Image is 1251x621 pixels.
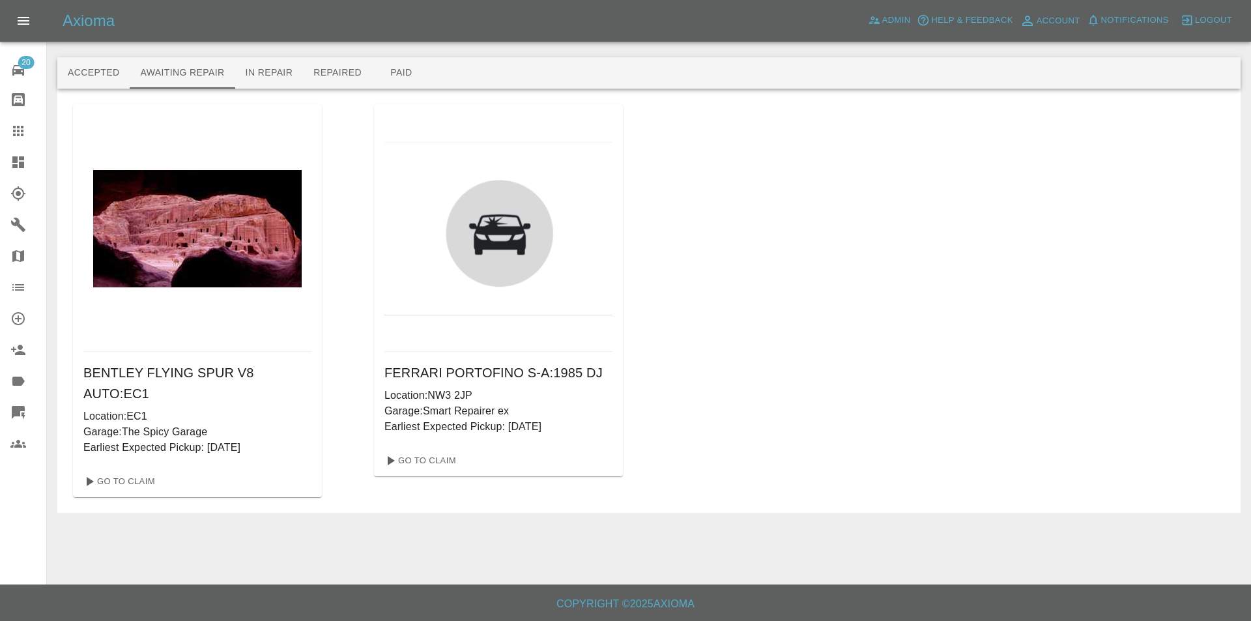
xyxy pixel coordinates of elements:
span: Account [1037,14,1080,29]
h6: Copyright © 2025 Axioma [10,595,1241,613]
a: Go To Claim [78,471,158,492]
p: Location: NW3 2JP [384,388,612,403]
span: Admin [882,13,911,28]
span: 20 [18,56,34,69]
button: Logout [1177,10,1235,31]
span: Notifications [1101,13,1169,28]
h6: BENTLEY FLYING SPUR V8 AUTO : EC1 [83,362,311,404]
button: Notifications [1084,10,1172,31]
p: Garage: The Spicy Garage [83,424,311,440]
button: Repaired [303,57,372,89]
h5: Axioma [63,10,115,31]
p: Garage: Smart Repairer ex [384,403,612,419]
button: Awaiting Repair [130,57,235,89]
span: Logout [1195,13,1232,28]
button: In Repair [235,57,304,89]
button: Open drawer [8,5,39,36]
button: Accepted [57,57,130,89]
p: Earliest Expected Pickup: [DATE] [384,419,612,435]
span: Help & Feedback [931,13,1013,28]
a: Go To Claim [379,450,459,471]
a: Admin [865,10,914,31]
h6: FERRARI PORTOFINO S-A : 1985 DJ [384,362,612,383]
p: Location: EC1 [83,409,311,424]
p: Earliest Expected Pickup: [DATE] [83,440,311,455]
button: Help & Feedback [913,10,1016,31]
button: Paid [372,57,431,89]
a: Account [1016,10,1084,31]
